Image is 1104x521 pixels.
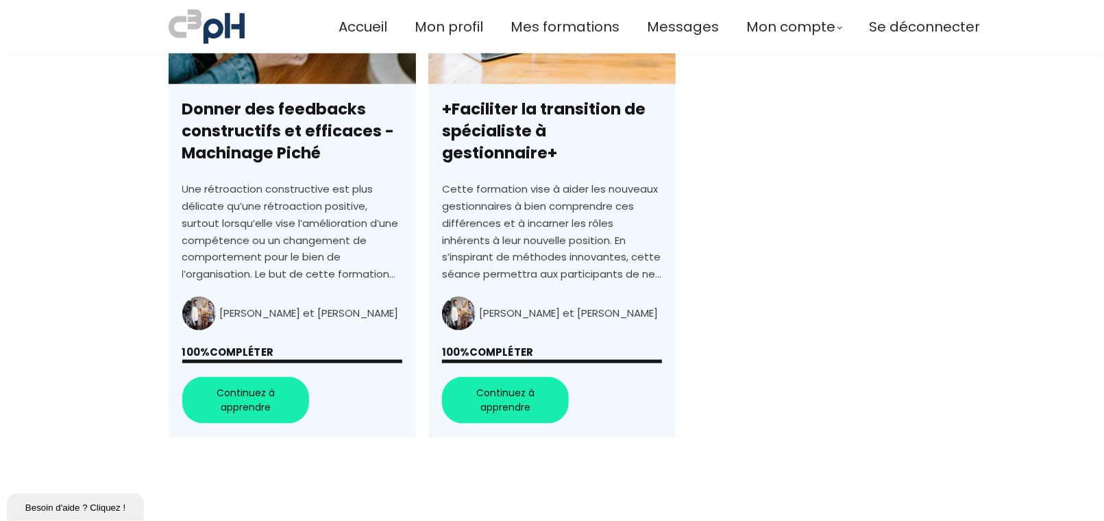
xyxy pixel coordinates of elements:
[647,16,719,38] a: Messages
[746,16,835,38] span: Mon compte
[339,16,387,38] a: Accueil
[169,7,245,47] img: a70bc7685e0efc0bd0b04b3506828469.jpeg
[7,491,147,521] iframe: chat widget
[511,16,620,38] a: Mes formations
[869,16,980,38] a: Se déconnecter
[415,16,483,38] a: Mon profil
